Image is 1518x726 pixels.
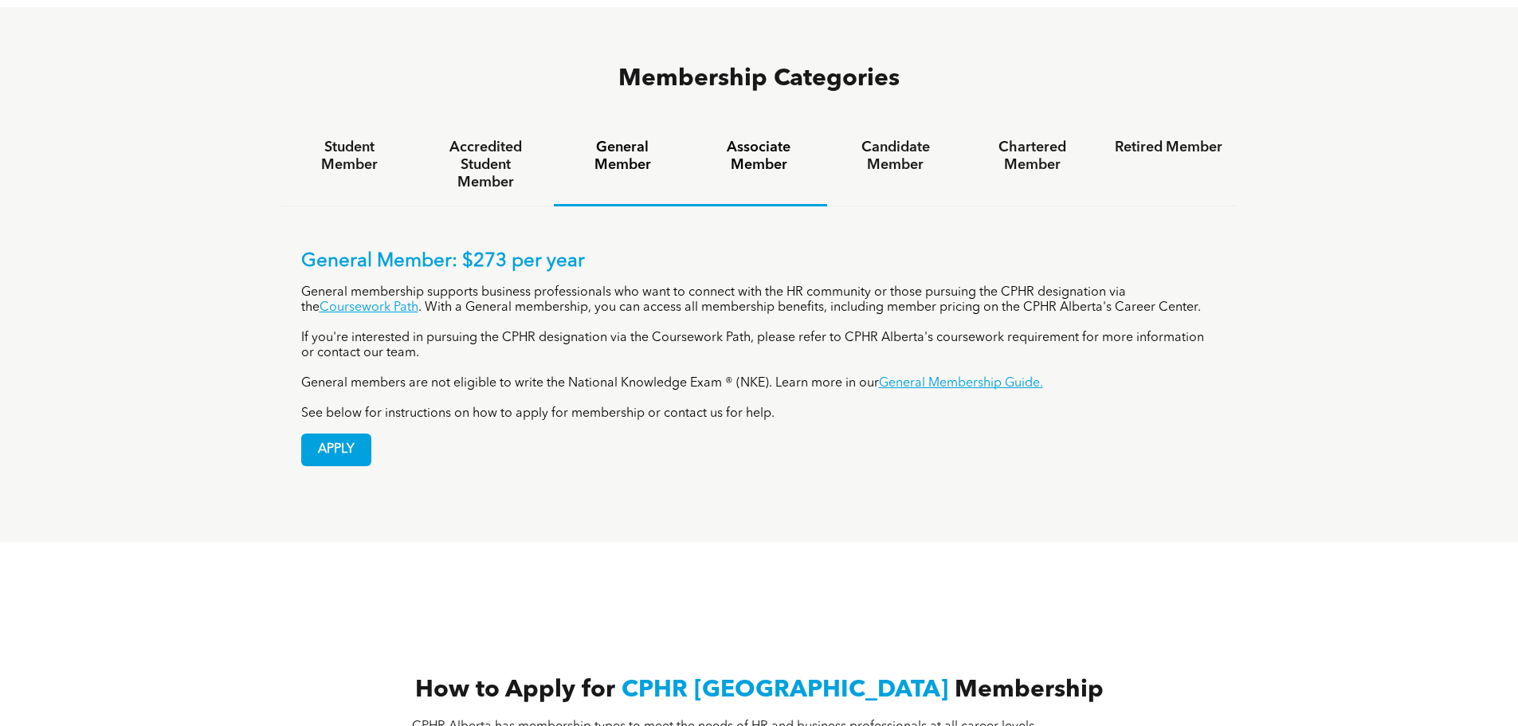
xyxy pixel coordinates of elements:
[301,376,1218,391] p: General members are not eligible to write the National Knowledge Exam ® (NKE). Learn more in our
[301,250,1218,273] p: General Member: $273 per year
[415,678,615,702] span: How to Apply for
[301,406,1218,422] p: See below for instructions on how to apply for membership or contact us for help.
[705,139,813,174] h4: Associate Member
[979,139,1086,174] h4: Chartered Member
[841,139,949,174] h4: Candidate Member
[955,678,1104,702] span: Membership
[618,67,900,91] span: Membership Categories
[568,139,676,174] h4: General Member
[320,301,418,314] a: Coursework Path
[622,678,948,702] span: CPHR [GEOGRAPHIC_DATA]
[296,139,403,174] h4: Student Member
[302,434,371,465] span: APPLY
[879,377,1043,390] a: General Membership Guide.
[432,139,539,191] h4: Accredited Student Member
[1115,139,1222,156] h4: Retired Member
[301,331,1218,361] p: If you're interested in pursuing the CPHR designation via the Coursework Path, please refer to CP...
[301,285,1218,316] p: General membership supports business professionals who want to connect with the HR community or t...
[301,434,371,466] a: APPLY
